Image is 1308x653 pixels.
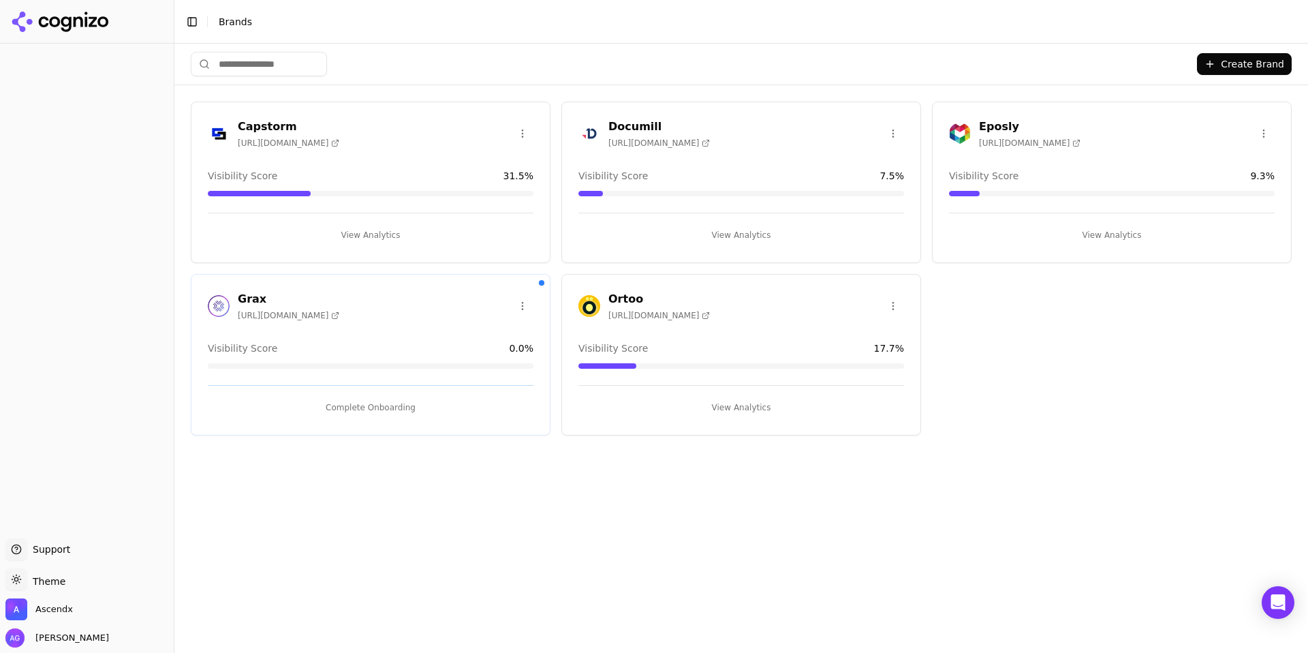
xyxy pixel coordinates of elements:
[578,123,600,145] img: Documill
[208,169,277,183] span: Visibility Score
[30,632,109,644] span: [PERSON_NAME]
[35,603,73,616] span: Ascendx
[208,295,230,317] img: Grax
[874,341,904,355] span: 17.7 %
[578,341,648,355] span: Visibility Score
[879,169,904,183] span: 7.5 %
[509,341,533,355] span: 0.0 %
[5,598,73,620] button: Open organization switcher
[1197,53,1292,75] button: Create Brand
[578,397,904,419] button: View Analytics
[208,341,277,355] span: Visibility Score
[949,123,971,145] img: Eposly
[208,123,230,145] img: Capstorm
[578,295,600,317] img: Ortoo
[979,138,1080,149] span: [URL][DOMAIN_NAME]
[608,119,710,135] h3: Documill
[238,119,339,135] h3: Capstorm
[578,169,648,183] span: Visibility Score
[608,291,710,307] h3: Ortoo
[208,397,533,419] button: Complete Onboarding
[5,628,109,648] button: Open user button
[979,119,1080,135] h3: Eposly
[27,576,65,587] span: Theme
[27,543,70,556] span: Support
[608,138,710,149] span: [URL][DOMAIN_NAME]
[219,15,1270,29] nav: breadcrumb
[608,310,710,321] span: [URL][DOMAIN_NAME]
[578,224,904,246] button: View Analytics
[208,224,533,246] button: View Analytics
[1262,586,1294,619] div: Open Intercom Messenger
[949,169,1018,183] span: Visibility Score
[5,628,25,648] img: Amy Grenham
[238,310,339,321] span: [URL][DOMAIN_NAME]
[5,598,27,620] img: Ascendx
[238,138,339,149] span: [URL][DOMAIN_NAME]
[1250,169,1275,183] span: 9.3 %
[238,291,339,307] h3: Grax
[949,224,1275,246] button: View Analytics
[503,169,533,183] span: 31.5 %
[219,16,252,27] span: Brands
